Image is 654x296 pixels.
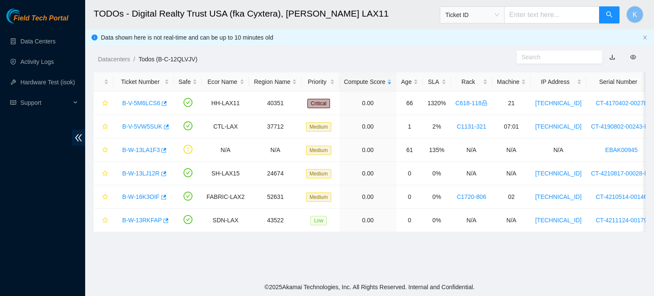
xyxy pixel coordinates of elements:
[396,115,423,138] td: 1
[535,193,582,200] a: [TECHNICAL_ID]
[307,99,330,108] span: Critical
[396,162,423,185] td: 0
[98,167,109,180] button: star
[457,123,486,130] a: C1131-321
[184,145,192,154] span: exclamation-circle
[306,122,331,132] span: Medium
[531,138,586,162] td: N/A
[98,120,109,133] button: star
[122,217,162,224] a: B-W-13RKFAP
[626,6,643,23] button: K
[249,185,301,209] td: 52631
[451,209,493,232] td: N/A
[122,193,160,200] a: B-W-16K3OIF
[184,98,192,107] span: check-circle
[184,192,192,201] span: check-circle
[591,123,652,130] a: CT-4190802-00243-N1
[10,100,16,106] span: read
[102,194,108,201] span: star
[609,54,615,60] a: download
[102,124,108,130] span: star
[184,215,192,224] span: check-circle
[202,138,249,162] td: N/A
[423,185,451,209] td: 0%
[98,213,109,227] button: star
[102,100,108,107] span: star
[102,217,108,224] span: star
[396,185,423,209] td: 0
[98,143,109,157] button: star
[522,52,591,62] input: Search
[423,209,451,232] td: 0%
[492,138,531,162] td: N/A
[596,193,647,200] a: CT-4210514-00146
[72,130,85,146] span: double-left
[396,92,423,115] td: 66
[339,185,396,209] td: 0.00
[396,138,423,162] td: 61
[306,169,331,178] span: Medium
[249,162,301,185] td: 24674
[249,115,301,138] td: 37712
[535,123,582,130] a: [TECHNICAL_ID]
[306,146,331,155] span: Medium
[492,92,531,115] td: 21
[606,11,613,19] span: search
[85,278,654,296] footer: © 2025 Akamai Technologies, Inc. All Rights Reserved. Internal and Confidential.
[14,14,68,23] span: Field Tech Portal
[98,190,109,204] button: star
[339,92,396,115] td: 0.00
[535,170,582,177] a: [TECHNICAL_ID]
[20,79,75,86] a: Hardware Test (isok)
[6,15,68,26] a: Akamai TechnologiesField Tech Portal
[202,162,249,185] td: SH-LAX15
[423,162,451,185] td: 0%
[482,100,488,106] span: lock
[249,138,301,162] td: N/A
[122,147,160,153] a: B-W-13LA1F3
[98,96,109,110] button: star
[456,100,488,106] a: C618-118lock
[249,209,301,232] td: 43522
[98,56,130,63] a: Datacenters
[339,162,396,185] td: 0.00
[20,58,54,65] a: Activity Logs
[605,147,637,153] a: EBAK00945
[535,217,582,224] a: [TECHNICAL_ID]
[492,185,531,209] td: 02
[492,209,531,232] td: N/A
[6,9,43,23] img: Akamai Technologies
[339,138,396,162] td: 0.00
[202,209,249,232] td: SDN-LAX
[643,35,648,40] button: close
[451,138,493,162] td: N/A
[339,209,396,232] td: 0.00
[202,92,249,115] td: HH-LAX11
[122,170,160,177] a: B-W-13LJ12R
[504,6,599,23] input: Enter text here...
[306,193,331,202] span: Medium
[591,170,652,177] a: CT-4210817-00028-N0
[202,115,249,138] td: CTL-LAX
[184,121,192,130] span: check-circle
[20,38,55,45] a: Data Centers
[603,50,622,64] button: download
[184,168,192,177] span: check-circle
[423,115,451,138] td: 2%
[596,217,647,224] a: CT-4211124-00179
[599,6,620,23] button: search
[423,138,451,162] td: 135%
[630,54,636,60] span: eye
[102,170,108,177] span: star
[122,123,162,130] a: B-V-5VW5SUK
[310,216,327,225] span: Low
[535,100,582,106] a: [TECHNICAL_ID]
[339,115,396,138] td: 0.00
[396,209,423,232] td: 0
[20,94,71,111] span: Support
[423,92,451,115] td: 1320%
[138,56,197,63] a: Todos (B-C-12QLVJV)
[122,100,160,106] a: B-V-5M6LCS6
[133,56,135,63] span: /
